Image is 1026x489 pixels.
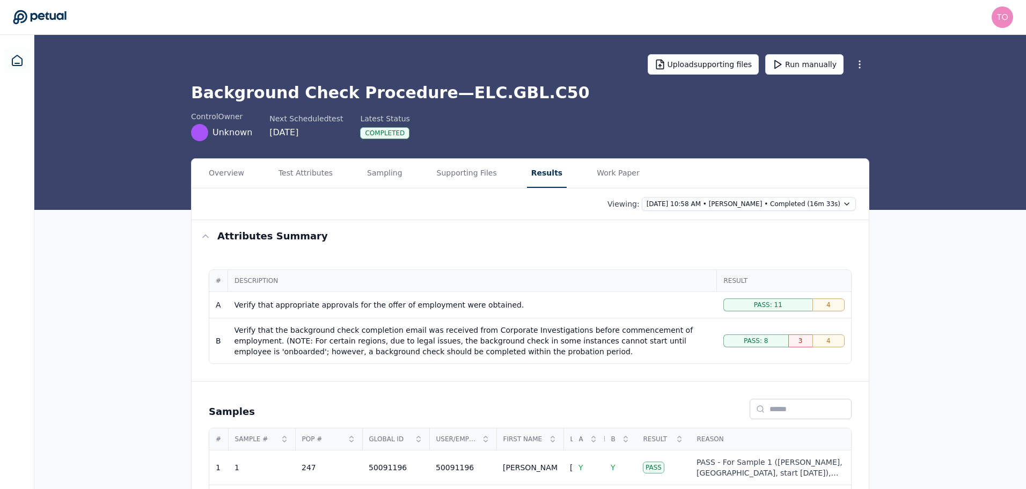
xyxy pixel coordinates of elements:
span: Description [234,276,710,285]
span: Unknown [212,126,252,139]
div: Next Scheduled test [269,113,343,124]
div: PASS - For Sample 1 ([PERSON_NAME], [GEOGRAPHIC_DATA], start [DATE]), both attributes passed: A) ... [697,457,845,478]
span: Pass: 8 [744,337,768,345]
a: Go to Dashboard [13,10,67,25]
span: Sample # [235,435,277,443]
div: [DATE] [269,126,343,139]
div: 50091196 [436,462,474,473]
span: Y [611,463,615,472]
span: 4 [826,301,831,309]
h3: Attributes summary [217,229,328,244]
div: Latest Status [360,113,409,124]
div: Completed [360,127,409,139]
span: B [611,435,618,443]
button: Test Attributes [274,159,337,188]
button: Sampling [363,159,407,188]
td: A [209,292,228,318]
p: Viewing: [607,199,640,209]
span: 3 [798,337,803,345]
button: Overview [204,159,248,188]
span: Y [578,463,583,472]
span: Result [643,435,672,443]
div: Pass [643,462,664,473]
span: 4 [826,337,831,345]
button: More Options [850,55,869,74]
span: Last Name [570,435,612,443]
a: Dashboard [4,48,30,74]
span: A [579,435,586,443]
div: 247 [302,462,316,473]
span: Pop # [302,435,344,443]
div: 1 [234,462,239,473]
span: Pass: 11 [754,301,782,309]
div: [PERSON_NAME] [503,462,557,473]
div: 50091196 [369,462,407,473]
span: First Name [503,435,545,443]
h2: Samples [209,404,255,419]
button: [DATE] 10:58 AM • [PERSON_NAME] • Completed (16m 33s) [642,197,856,211]
button: Run manually [765,54,844,75]
button: Results [527,159,567,188]
div: [PERSON_NAME] [570,462,624,473]
div: control Owner [191,111,252,122]
span: Reason [697,435,845,443]
span: # [216,276,221,285]
span: User/Employee ID [436,435,478,443]
h1: Background Check Procedure — ELC.GBL.C50 [191,83,869,103]
span: Global Id [369,435,411,443]
button: Attributes summary [192,220,869,252]
td: 1 [209,450,228,485]
button: Work Paper [592,159,644,188]
div: Verify that the background check completion email was received from Corporate Investigations befo... [234,325,710,357]
span: Result [723,276,845,285]
td: B [209,318,228,364]
img: tony.bolasna@amd.com [992,6,1013,28]
button: Uploadsupporting files [648,54,759,75]
div: Verify that appropriate approvals for the offer of employment were obtained. [234,300,710,310]
button: Supporting Files [433,159,501,188]
span: # [216,435,222,443]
